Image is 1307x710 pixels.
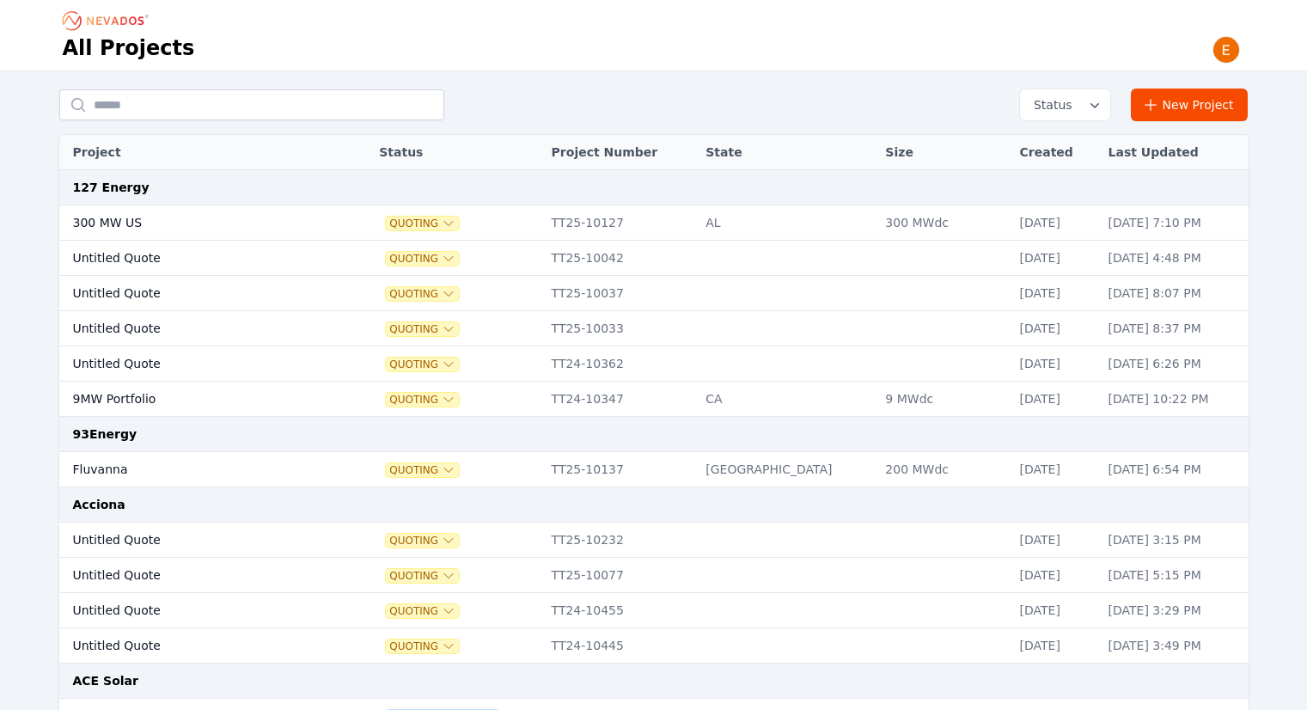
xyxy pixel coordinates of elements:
[697,452,876,487] td: [GEOGRAPHIC_DATA]
[59,452,1249,487] tr: FluvannaQuotingTT25-10137[GEOGRAPHIC_DATA]200 MWdc[DATE][DATE] 6:54 PM
[1100,523,1249,558] td: [DATE] 3:15 PM
[876,382,1011,417] td: 9 MWdc
[1212,36,1240,64] img: Emily Walker
[59,523,1249,558] tr: Untitled QuoteQuotingTT25-10232[DATE][DATE] 3:15 PM
[1011,593,1100,628] td: [DATE]
[1100,593,1249,628] td: [DATE] 3:29 PM
[543,276,698,311] td: TT25-10037
[370,135,542,170] th: Status
[1011,523,1100,558] td: [DATE]
[59,241,328,276] td: Untitled Quote
[1100,241,1249,276] td: [DATE] 4:48 PM
[1011,205,1100,241] td: [DATE]
[543,523,698,558] td: TT25-10232
[386,358,459,371] button: Quoting
[1011,628,1100,664] td: [DATE]
[59,523,328,558] td: Untitled Quote
[1011,276,1100,311] td: [DATE]
[386,252,459,266] button: Quoting
[59,417,1249,452] td: 93Energy
[1100,558,1249,593] td: [DATE] 5:15 PM
[63,34,195,62] h1: All Projects
[1100,346,1249,382] td: [DATE] 6:26 PM
[59,593,328,628] td: Untitled Quote
[543,311,698,346] td: TT25-10033
[59,382,1249,417] tr: 9MW PortfolioQuotingTT24-10347CA9 MWdc[DATE][DATE] 10:22 PM
[59,593,1249,628] tr: Untitled QuoteQuotingTT24-10455[DATE][DATE] 3:29 PM
[1027,96,1072,113] span: Status
[59,487,1249,523] td: Acciona
[1100,276,1249,311] td: [DATE] 8:07 PM
[386,393,459,407] button: Quoting
[63,7,154,34] nav: Breadcrumb
[1100,311,1249,346] td: [DATE] 8:37 PM
[59,205,1249,241] tr: 300 MW USQuotingTT25-10127AL300 MWdc[DATE][DATE] 7:10 PM
[876,135,1011,170] th: Size
[543,593,698,628] td: TT24-10455
[59,664,1249,699] td: ACE Solar
[1011,241,1100,276] td: [DATE]
[1100,135,1249,170] th: Last Updated
[1011,452,1100,487] td: [DATE]
[697,205,876,241] td: AL
[386,463,459,477] button: Quoting
[1020,89,1110,120] button: Status
[1100,452,1249,487] td: [DATE] 6:54 PM
[1011,311,1100,346] td: [DATE]
[697,382,876,417] td: CA
[876,452,1011,487] td: 200 MWdc
[1011,382,1100,417] td: [DATE]
[59,311,328,346] td: Untitled Quote
[876,205,1011,241] td: 300 MWdc
[543,628,698,664] td: TT24-10445
[59,170,1249,205] td: 127 Energy
[543,135,698,170] th: Project Number
[59,276,1249,311] tr: Untitled QuoteQuotingTT25-10037[DATE][DATE] 8:07 PM
[543,452,698,487] td: TT25-10137
[697,135,876,170] th: State
[59,276,328,311] td: Untitled Quote
[59,628,328,664] td: Untitled Quote
[59,382,328,417] td: 9MW Portfolio
[1011,346,1100,382] td: [DATE]
[543,558,698,593] td: TT25-10077
[1131,89,1249,121] a: New Project
[59,346,328,382] td: Untitled Quote
[1100,205,1249,241] td: [DATE] 7:10 PM
[59,628,1249,664] tr: Untitled QuoteQuotingTT24-10445[DATE][DATE] 3:49 PM
[59,346,1249,382] tr: Untitled QuoteQuotingTT24-10362[DATE][DATE] 6:26 PM
[59,135,328,170] th: Project
[59,558,1249,593] tr: Untitled QuoteQuotingTT25-10077[DATE][DATE] 5:15 PM
[1011,558,1100,593] td: [DATE]
[386,640,459,653] button: Quoting
[1100,382,1249,417] td: [DATE] 10:22 PM
[1100,628,1249,664] td: [DATE] 3:49 PM
[386,604,459,618] button: Quoting
[386,287,459,301] button: Quoting
[543,205,698,241] td: TT25-10127
[59,558,328,593] td: Untitled Quote
[543,241,698,276] td: TT25-10042
[386,569,459,583] button: Quoting
[386,217,459,230] button: Quoting
[59,311,1249,346] tr: Untitled QuoteQuotingTT25-10033[DATE][DATE] 8:37 PM
[59,241,1249,276] tr: Untitled QuoteQuotingTT25-10042[DATE][DATE] 4:48 PM
[386,322,459,336] button: Quoting
[59,452,328,487] td: Fluvanna
[59,205,328,241] td: 300 MW US
[386,534,459,548] button: Quoting
[543,346,698,382] td: TT24-10362
[1011,135,1100,170] th: Created
[543,382,698,417] td: TT24-10347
